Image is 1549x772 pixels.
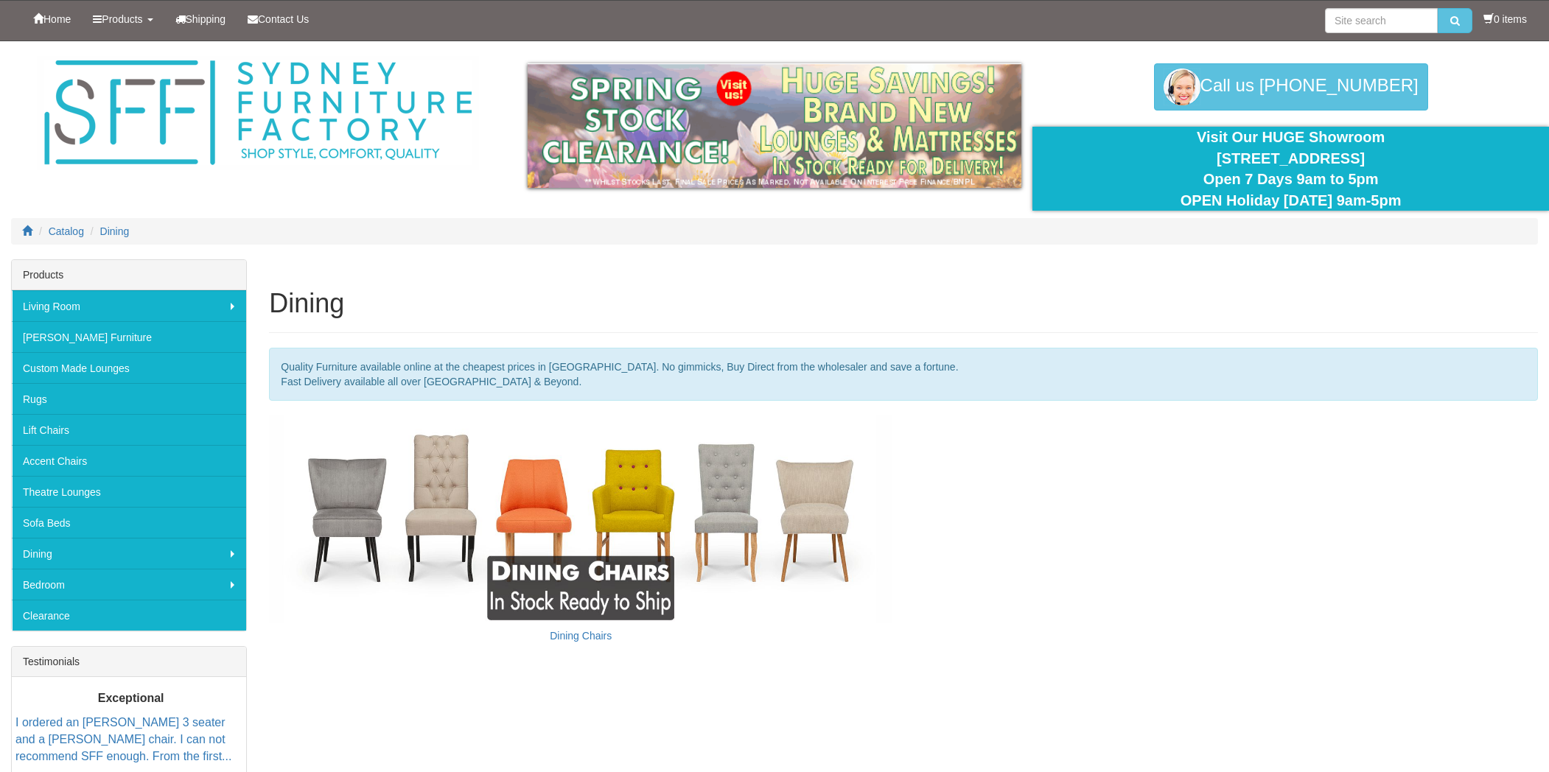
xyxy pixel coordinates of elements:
img: spring-sale.gif [528,63,1022,188]
a: Catalog [49,225,84,237]
a: Contact Us [237,1,320,38]
h1: Dining [269,289,1538,318]
a: Dining [12,538,246,569]
span: Contact Us [258,13,309,25]
a: Living Room [12,290,246,321]
li: 0 items [1483,12,1527,27]
span: Products [102,13,142,25]
a: Clearance [12,600,246,631]
a: Shipping [164,1,237,38]
a: Lift Chairs [12,414,246,445]
div: Quality Furniture available online at the cheapest prices in [GEOGRAPHIC_DATA]. No gimmicks, Buy ... [269,348,1538,401]
div: Testimonials [12,647,246,677]
span: Shipping [186,13,226,25]
a: Home [22,1,82,38]
a: Custom Made Lounges [12,352,246,383]
b: Exceptional [98,692,164,704]
a: Theatre Lounges [12,476,246,507]
a: Accent Chairs [12,445,246,476]
span: Home [43,13,71,25]
a: Rugs [12,383,246,414]
a: Dining Chairs [550,630,612,642]
a: Bedroom [12,569,246,600]
a: [PERSON_NAME] Furniture [12,321,246,352]
div: Products [12,260,246,290]
a: Sofa Beds [12,507,246,538]
a: Products [82,1,164,38]
a: Dining [100,225,130,237]
input: Site search [1325,8,1438,33]
div: Visit Our HUGE Showroom [STREET_ADDRESS] Open 7 Days 9am to 5pm OPEN Holiday [DATE] 9am-5pm [1043,127,1538,211]
img: Sydney Furniture Factory [37,56,479,170]
a: I ordered an [PERSON_NAME] 3 seater and a [PERSON_NAME] chair. I can not recommend SFF enough. Fr... [15,716,231,762]
img: Dining Chairs [269,415,892,623]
